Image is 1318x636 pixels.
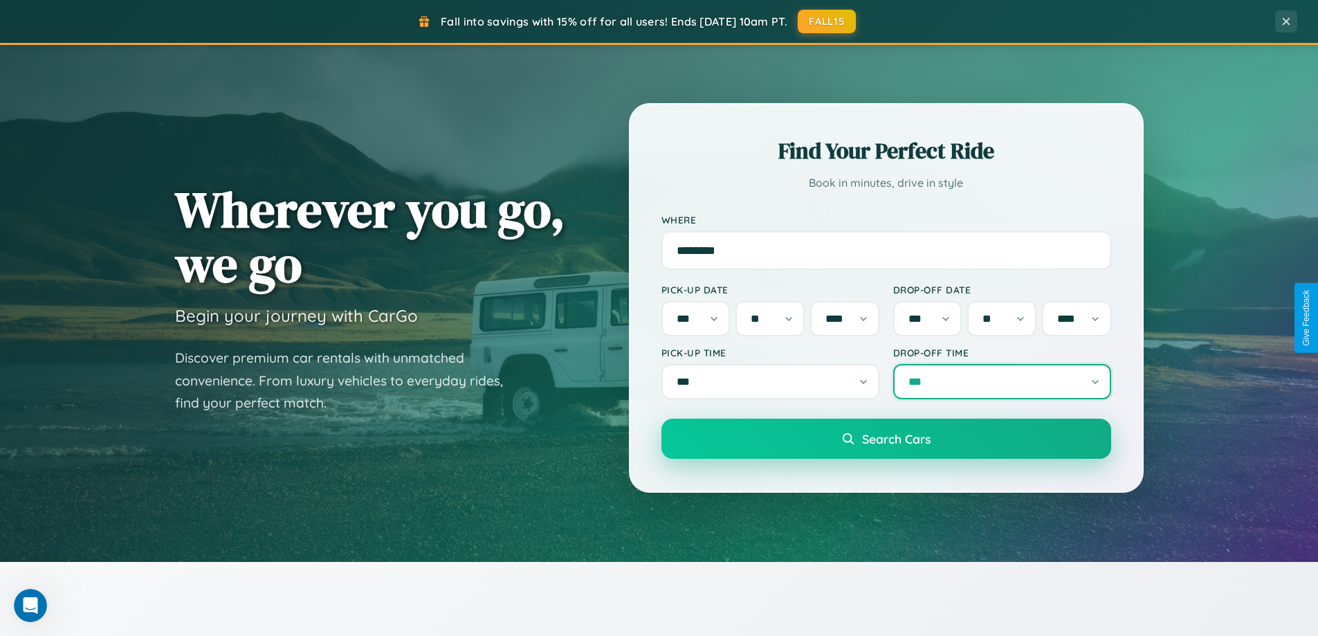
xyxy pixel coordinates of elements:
h3: Begin your journey with CarGo [175,305,418,326]
button: FALL15 [798,10,856,33]
label: Where [661,214,1111,226]
label: Drop-off Time [893,347,1111,358]
p: Book in minutes, drive in style [661,173,1111,193]
button: Search Cars [661,419,1111,459]
label: Pick-up Time [661,347,879,358]
h1: Wherever you go, we go [175,182,565,291]
p: Discover premium car rentals with unmatched convenience. From luxury vehicles to everyday rides, ... [175,347,521,415]
label: Pick-up Date [661,284,879,296]
span: Fall into savings with 15% off for all users! Ends [DATE] 10am PT. [441,15,787,28]
span: Search Cars [862,431,931,446]
h2: Find Your Perfect Ride [661,136,1111,166]
div: Give Feedback [1301,290,1311,346]
label: Drop-off Date [893,284,1111,296]
iframe: Intercom live chat [14,589,47,622]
